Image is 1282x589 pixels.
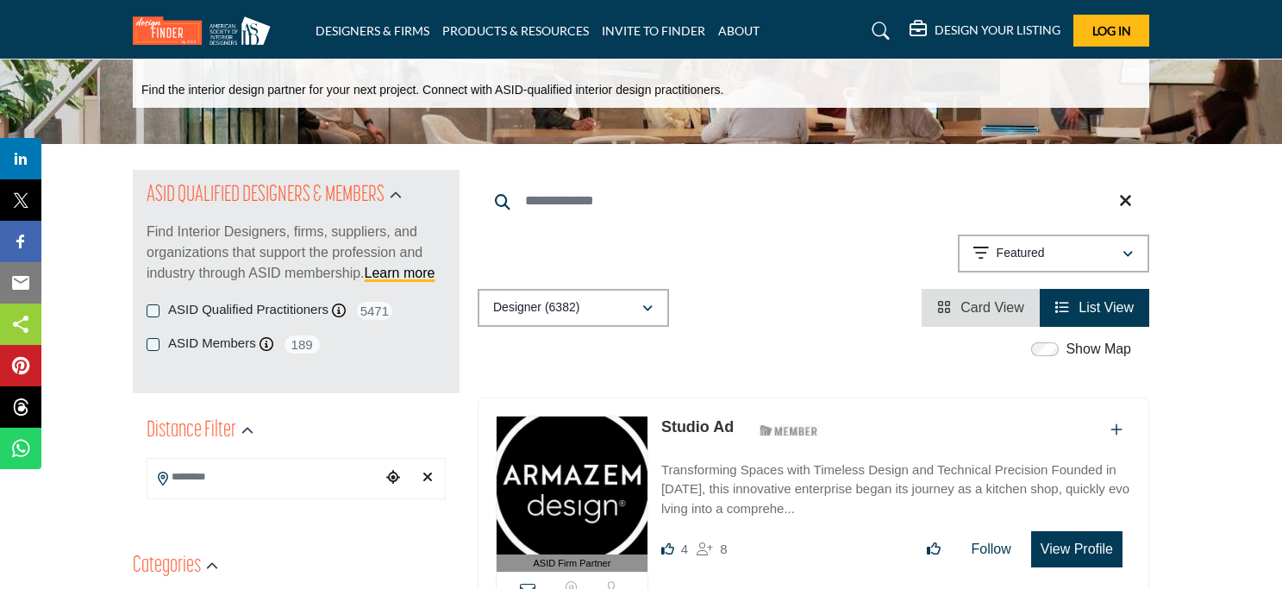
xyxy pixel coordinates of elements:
label: ASID Members [168,334,256,354]
a: View Card [937,300,1024,315]
li: List View [1040,289,1149,327]
h2: Distance Filter [147,416,236,447]
a: Learn more [365,266,435,280]
p: Studio Ad [661,416,734,439]
label: Show Map [1066,339,1131,360]
input: ASID Qualified Practitioners checkbox [147,304,159,317]
span: 8 [720,542,727,556]
span: 5471 [355,300,394,322]
li: Card View [922,289,1040,327]
input: Search Keyword [478,180,1149,222]
span: Card View [960,300,1024,315]
a: INVITE TO FINDER [602,23,705,38]
a: View List [1055,300,1134,315]
h2: ASID QUALIFIED DESIGNERS & MEMBERS [147,180,385,211]
p: Transforming Spaces with Timeless Design and Technical Precision Founded in [DATE], this innovati... [661,461,1131,519]
img: Studio Ad [497,417,647,555]
a: ABOUT [718,23,760,38]
input: ASID Members checkbox [147,338,159,351]
div: Clear search location [415,460,441,497]
a: ASID Firm Partner [497,417,647,573]
a: Transforming Spaces with Timeless Design and Technical Precision Founded in [DATE], this innovati... [661,450,1131,519]
input: Search Location [147,461,380,494]
h2: Categories [133,551,201,582]
a: Add To List [1110,423,1123,437]
h5: DESIGN YOUR LISTING [935,22,1060,38]
a: Search [855,17,901,45]
span: Log In [1092,23,1131,38]
div: DESIGN YOUR LISTING [910,21,1060,41]
button: Log In [1073,15,1149,47]
span: 4 [681,542,688,556]
button: View Profile [1031,531,1123,567]
button: Featured [958,235,1149,273]
img: ASID Members Badge Icon [750,420,828,442]
div: Followers [697,539,727,560]
button: Like listing [916,532,952,567]
a: PRODUCTS & RESOURCES [442,23,589,38]
img: Site Logo [133,16,279,45]
label: ASID Qualified Practitioners [168,300,328,320]
button: Follow [960,532,1022,567]
span: ASID Firm Partner [534,556,611,571]
div: Choose your current location [380,460,406,497]
span: List View [1079,300,1134,315]
p: Find the interior design partner for your next project. Connect with ASID-qualified interior desi... [141,82,723,99]
a: DESIGNERS & FIRMS [316,23,429,38]
i: Likes [661,542,674,555]
p: Featured [997,245,1045,262]
a: Studio Ad [661,418,734,435]
button: Designer (6382) [478,289,669,327]
span: 189 [283,334,322,355]
p: Find Interior Designers, firms, suppliers, and organizations that support the profession and indu... [147,222,446,284]
p: Designer (6382) [493,299,579,316]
